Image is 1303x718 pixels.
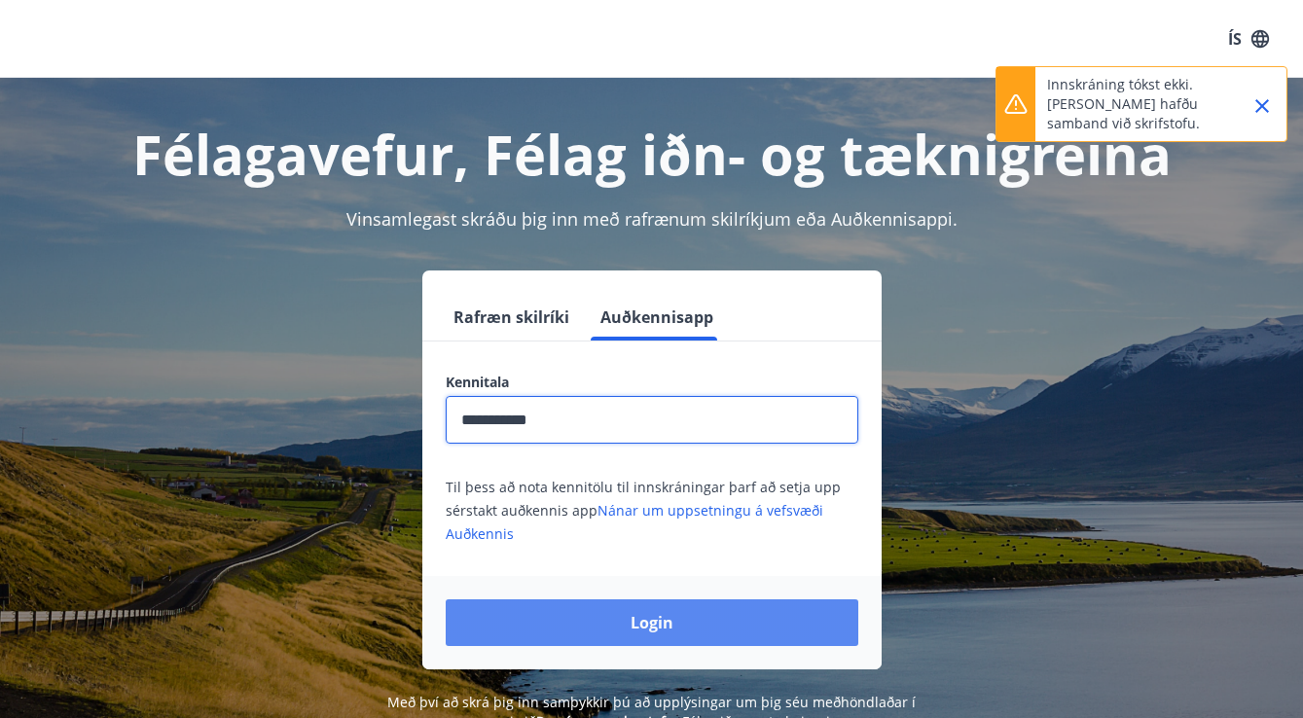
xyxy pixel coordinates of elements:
[593,294,721,341] button: Auðkennisapp
[446,373,858,392] label: Kennitala
[1047,75,1218,133] p: Innskráning tókst ekki. [PERSON_NAME] hafðu samband við skrifstofu.
[446,501,823,543] a: Nánar um uppsetningu á vefsvæði Auðkennis
[446,294,577,341] button: Rafræn skilríki
[446,599,858,646] button: Login
[23,117,1280,191] h1: Félagavefur, Félag iðn- og tæknigreina
[1246,90,1279,123] button: Close
[1217,21,1280,56] button: ÍS
[346,207,958,231] span: Vinsamlegast skráðu þig inn með rafrænum skilríkjum eða Auðkennisappi.
[446,478,841,543] span: Til þess að nota kennitölu til innskráningar þarf að setja upp sérstakt auðkennis app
